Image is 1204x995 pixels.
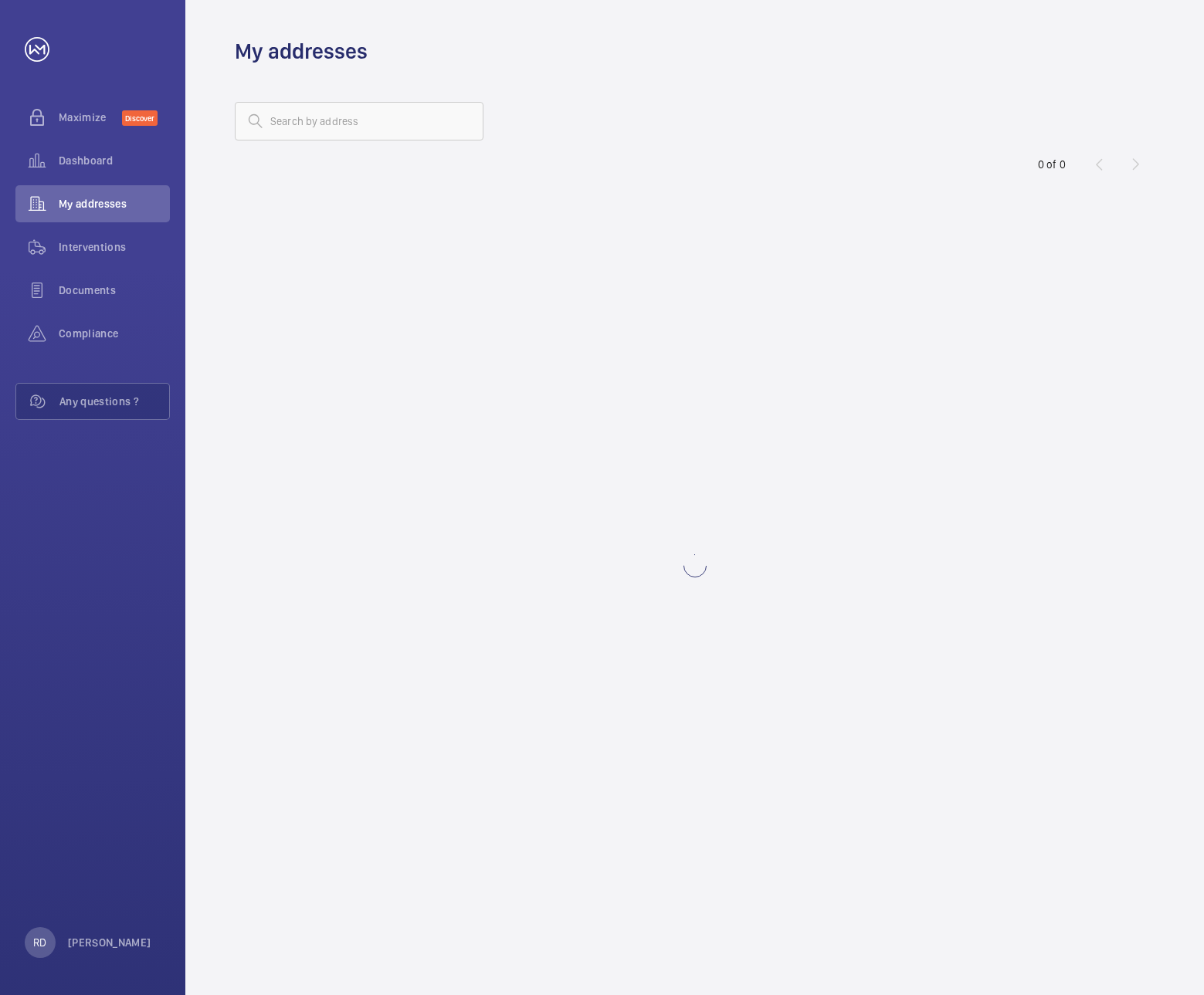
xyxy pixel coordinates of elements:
span: Any questions ? [59,394,169,409]
h1: My addresses [235,37,368,66]
input: Search by address [235,102,483,140]
span: Discover [122,110,158,126]
span: My addresses [59,196,170,212]
span: Compliance [59,326,170,341]
p: RD [33,935,46,950]
span: Interventions [59,239,170,255]
span: Maximize [59,110,122,125]
span: Dashboard [59,153,170,168]
span: Documents [59,283,170,298]
p: [PERSON_NAME] [68,935,151,950]
div: 0 of 0 [1038,157,1066,172]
